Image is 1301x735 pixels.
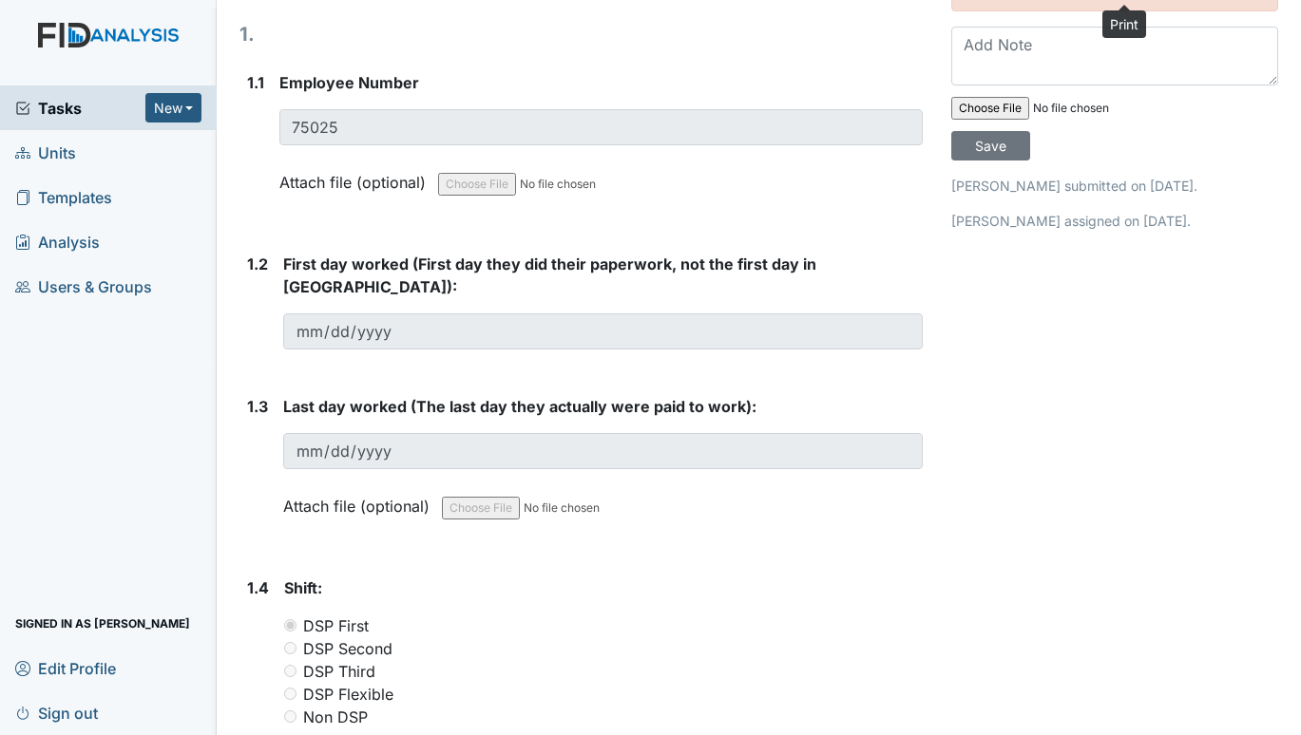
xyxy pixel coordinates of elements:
span: Sign out [15,698,98,727]
span: Last day worked (The last day they actually were paid to work): [283,397,756,416]
input: Non DSP [284,710,297,723]
p: [PERSON_NAME] submitted on [DATE]. [951,176,1278,196]
span: First day worked (First day they did their paperwork, not the first day in [GEOGRAPHIC_DATA]): [283,254,816,296]
h1: 1. [239,20,923,48]
span: Users & Groups [15,272,152,301]
label: 1.3 [247,395,268,418]
span: Edit Profile [15,653,116,683]
span: Shift: [284,578,322,597]
label: Non DSP [303,706,368,728]
p: [PERSON_NAME] assigned on [DATE]. [951,211,1278,231]
span: Employee Number [279,73,419,92]
div: Print [1102,10,1146,38]
label: Attach file (optional) [279,160,433,194]
input: DSP Third [284,665,297,677]
label: DSP Flexible [303,683,393,706]
input: Save [951,131,1030,160]
label: 1.1 [247,71,264,94]
label: Attach file (optional) [283,484,437,518]
label: DSP Second [303,637,392,660]
label: DSP First [303,614,369,637]
span: Signed in as [PERSON_NAME] [15,609,190,638]
span: Units [15,138,76,167]
button: New [145,93,202,122]
span: Analysis [15,227,100,256]
input: DSP Second [284,642,297,654]
label: 1.4 [247,576,269,599]
label: DSP Third [303,660,375,683]
a: Tasks [15,97,145,120]
label: 1.2 [247,253,268,275]
input: DSP Flexible [284,688,297,700]
input: DSP First [284,619,297,631]
span: Templates [15,182,112,212]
